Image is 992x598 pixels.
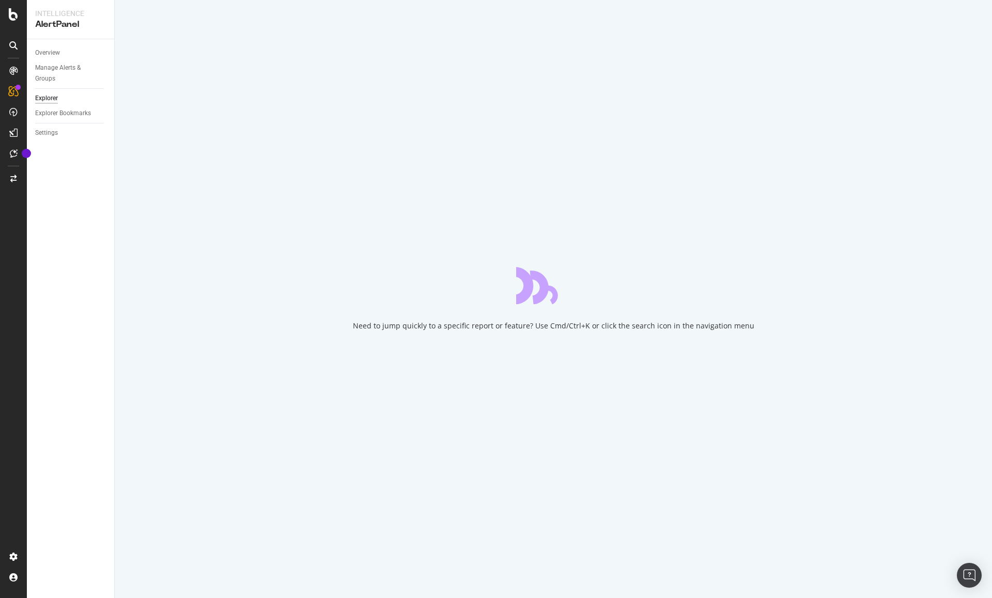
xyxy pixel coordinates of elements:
[353,321,754,331] div: Need to jump quickly to a specific report or feature? Use Cmd/Ctrl+K or click the search icon in ...
[35,128,107,138] a: Settings
[35,19,106,30] div: AlertPanel
[957,563,982,588] div: Open Intercom Messenger
[516,267,591,304] div: animation
[35,93,107,104] a: Explorer
[22,149,31,158] div: Tooltip anchor
[35,62,97,84] div: Manage Alerts & Groups
[35,108,91,119] div: Explorer Bookmarks
[35,93,58,104] div: Explorer
[35,8,106,19] div: Intelligence
[35,108,107,119] a: Explorer Bookmarks
[35,48,60,58] div: Overview
[35,62,107,84] a: Manage Alerts & Groups
[35,128,58,138] div: Settings
[35,48,107,58] a: Overview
